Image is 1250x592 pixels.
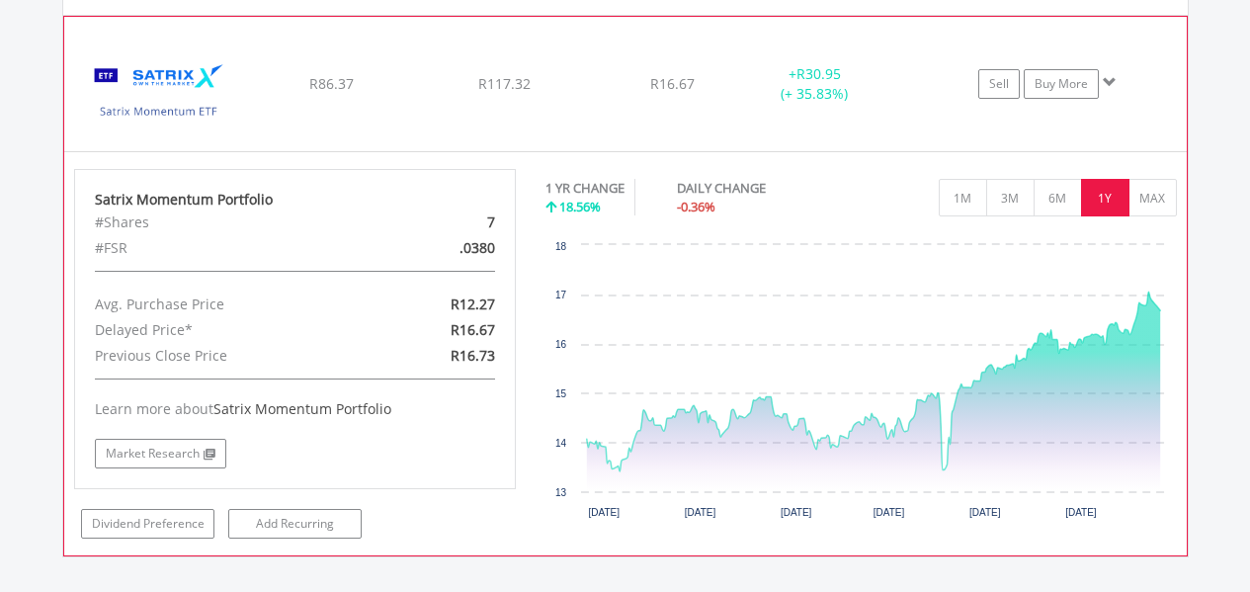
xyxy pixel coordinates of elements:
div: 7 [367,210,510,235]
div: Avg. Purchase Price [80,292,367,317]
text: 16 [555,339,567,350]
a: Dividend Preference [81,509,214,539]
text: [DATE] [1065,507,1097,518]
button: 1Y [1081,179,1129,216]
text: 18 [555,241,567,252]
span: -0.36% [677,198,715,215]
div: Previous Close Price [80,343,367,369]
button: MAX [1128,179,1177,216]
div: DAILY CHANGE [677,179,835,198]
a: Buy More [1024,69,1099,99]
text: [DATE] [781,507,812,518]
div: Satrix Momentum Portfolio [95,190,496,210]
text: [DATE] [969,507,1001,518]
a: Add Recurring [228,509,362,539]
text: 13 [555,487,567,498]
button: 3M [986,179,1035,216]
div: + (+ 35.83%) [740,64,888,104]
span: R16.67 [650,74,695,93]
div: Chart. Highcharts interactive chart. [545,235,1177,532]
div: Learn more about [95,399,496,419]
span: R117.32 [478,74,531,93]
span: Satrix Momentum Portfolio [213,399,391,418]
text: 15 [555,388,567,399]
text: 14 [555,438,567,449]
span: R16.67 [451,320,495,339]
div: #FSR [80,235,367,261]
text: 17 [555,290,567,300]
text: [DATE] [589,507,621,518]
img: EQU.ZA.STXMMT.png [74,42,244,146]
text: [DATE] [874,507,905,518]
div: #Shares [80,210,367,235]
svg: Interactive chart [545,235,1176,532]
div: .0380 [367,235,510,261]
div: Delayed Price* [80,317,367,343]
span: R16.73 [451,346,495,365]
span: R30.95 [796,64,841,83]
button: 6M [1034,179,1082,216]
a: Market Research [95,439,226,468]
a: Sell [978,69,1020,99]
div: 1 YR CHANGE [545,179,625,198]
span: 18.56% [559,198,601,215]
text: [DATE] [685,507,716,518]
span: R12.27 [451,295,495,313]
span: R86.37 [309,74,354,93]
button: 1M [939,179,987,216]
